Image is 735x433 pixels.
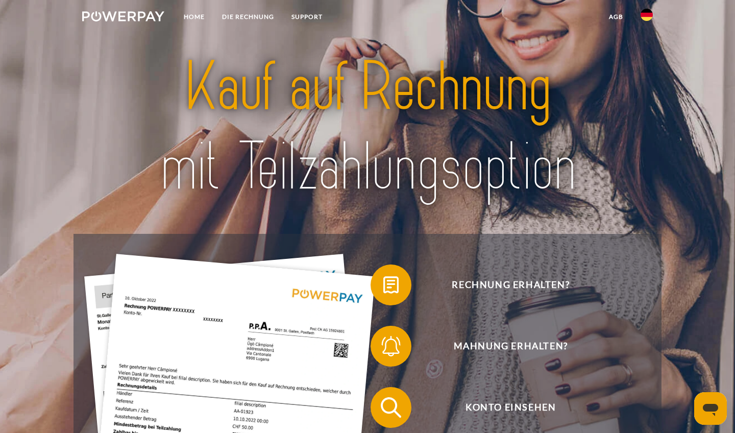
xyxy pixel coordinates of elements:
[371,326,636,367] button: Mahnung erhalten?
[600,8,632,26] a: agb
[386,264,636,305] span: Rechnung erhalten?
[641,9,653,21] img: de
[694,392,727,425] iframe: Schaltfläche zum Öffnen des Messaging-Fensters
[378,333,404,359] img: qb_bell.svg
[371,264,636,305] button: Rechnung erhalten?
[175,8,213,26] a: Home
[386,387,636,428] span: Konto einsehen
[213,8,283,26] a: DIE RECHNUNG
[82,11,164,21] img: logo-powerpay-white.svg
[378,272,404,298] img: qb_bill.svg
[283,8,331,26] a: SUPPORT
[378,395,404,420] img: qb_search.svg
[110,43,625,211] img: title-powerpay_de.svg
[386,326,636,367] span: Mahnung erhalten?
[371,387,636,428] button: Konto einsehen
